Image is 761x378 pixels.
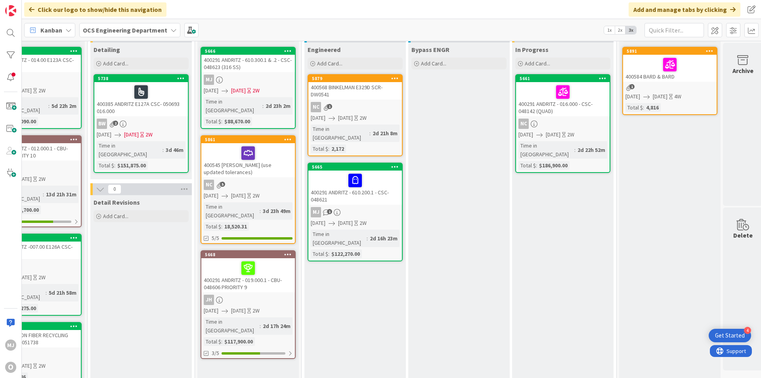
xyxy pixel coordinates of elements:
div: BW [97,119,107,129]
span: In Progress [515,46,549,54]
div: 5661 [520,76,610,81]
span: : [43,190,44,199]
span: : [328,144,329,153]
div: $186,900.00 [537,161,570,170]
div: 5665 [312,164,402,170]
span: : [221,337,222,346]
div: JH [201,295,295,305]
div: $137,700.00 [8,205,41,214]
div: 2W [38,86,46,95]
span: 0 [108,184,121,194]
div: Total $ [311,249,328,258]
span: : [114,161,115,170]
span: 1 [327,104,332,109]
div: 2d 17h 24m [261,322,293,330]
div: 5d 21h 58m [47,288,78,297]
div: JH [204,295,214,305]
div: MJ [311,207,321,217]
div: 400291 ANDRITZ - 610.300.1 & .2 - CSC-048623 (316 SS) [201,55,295,72]
div: 5891 [623,48,717,55]
span: : [262,102,264,110]
span: [DATE] [17,86,32,95]
span: Add Card... [421,60,446,67]
div: Total $ [97,161,114,170]
span: [DATE] [518,130,533,139]
div: 2W [359,219,367,227]
div: MJ [201,75,295,85]
a: 5661400291 ANDRITZ - 016.000 - CSC-048142 (QUAD)NC[DATE][DATE]2WTime in [GEOGRAPHIC_DATA]:2d 22h ... [515,74,610,173]
div: $88,670.00 [222,117,252,126]
span: [DATE] [17,362,32,370]
div: 2d 16h 23m [368,234,400,243]
input: Quick Filter... [644,23,704,37]
div: Add and manage tabs by clicking [629,2,740,17]
div: 2d 22h 52m [576,146,607,154]
span: 2 [113,121,118,126]
span: [DATE] [17,175,32,183]
span: 3x [625,26,636,34]
span: : [643,103,644,112]
span: Add Card... [103,213,128,220]
span: 5/5 [212,234,219,242]
span: [DATE] [231,86,246,95]
span: : [163,146,164,154]
div: Total $ [204,222,221,231]
div: 5661400291 ANDRITZ - 016.000 - CSC-048142 (QUAD) [516,75,610,116]
div: Get Started [715,332,745,340]
div: Total $ [311,144,328,153]
div: 5665 [308,163,402,171]
a: 5891400584 BARD & BARD[DATE][DATE]4WTotal $:4,816 [622,47,717,115]
div: 5668 [205,252,295,257]
div: $22,275.00 [8,304,38,313]
span: Add Card... [317,60,342,67]
span: Engineered [308,46,340,54]
span: : [46,288,47,297]
span: 5 [220,182,225,187]
span: 1 [629,84,635,89]
span: : [221,117,222,126]
div: Total $ [518,161,536,170]
div: Total $ [204,117,221,126]
div: 3d 23h 49m [261,207,293,215]
span: [DATE] [311,219,325,227]
div: 4 [744,327,751,334]
span: Bypass ENGR [411,46,449,54]
div: 5879 [312,76,402,81]
div: 400291 ANDRITZ - 610.200.1 - CSC-048621 [308,171,402,205]
div: 400385 ANDRITZ E127A CSC- 050693 016.000 [94,82,188,116]
div: 5891400584 BARD & BARD [623,48,717,82]
span: : [260,322,261,330]
span: : [328,249,329,258]
div: Open Get Started checklist, remaining modules: 4 [709,329,751,342]
span: [DATE] [546,130,560,139]
a: 5738400385 ANDRITZ E127A CSC- 050693 016.000BW[DATE][DATE]2WTime in [GEOGRAPHIC_DATA]:3d 46mTotal... [94,74,189,173]
img: Visit kanbanzone.com [5,5,16,16]
div: 400584 BARD & BARD [623,55,717,82]
div: Delete [733,230,753,240]
div: 5861400545 [PERSON_NAME] (use updated tolerances) [201,136,295,177]
div: Time in [GEOGRAPHIC_DATA] [204,317,260,335]
span: [DATE] [204,86,218,95]
div: 5861 [201,136,295,143]
div: Time in [GEOGRAPHIC_DATA] [311,230,367,247]
div: 5738400385 ANDRITZ E127A CSC- 050693 016.000 [94,75,188,116]
span: 1x [604,26,615,34]
span: [DATE] [653,92,667,101]
div: Click our logo to show/hide this navigation [24,2,166,17]
div: NC [204,180,214,190]
div: 4W [674,92,681,101]
div: 2W [252,86,260,95]
div: Time in [GEOGRAPHIC_DATA] [204,97,262,115]
span: [DATE] [625,92,640,101]
div: $122,270.00 [329,249,362,258]
span: Kanban [40,25,62,35]
div: 2W [38,273,46,282]
div: Time in [GEOGRAPHIC_DATA] [311,125,369,142]
span: [DATE] [204,192,218,200]
span: [DATE] [204,307,218,315]
div: NC [201,180,295,190]
span: Detailing [94,46,120,54]
a: 5879400568 BINKELMAN E329D SCR-DW0541NC[DATE][DATE]2WTime in [GEOGRAPHIC_DATA]:2d 21h 8mTotal $:2... [308,74,403,156]
div: 2,172 [329,144,346,153]
div: NC [516,119,610,129]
